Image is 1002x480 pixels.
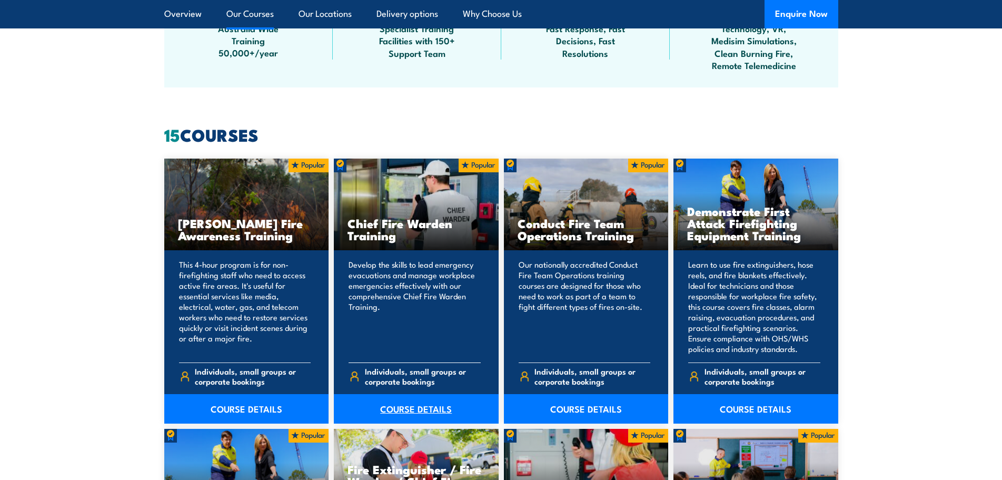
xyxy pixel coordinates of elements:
h3: Demonstrate First Attack Firefighting Equipment Training [687,205,825,241]
span: Specialist Training Facilities with 150+ Support Team [370,22,464,59]
span: Individuals, small groups or corporate bookings [705,366,820,386]
span: Fast Response, Fast Decisions, Fast Resolutions [538,22,633,59]
h3: Chief Fire Warden Training [348,217,485,241]
p: This 4-hour program is for non-firefighting staff who need to access active fire areas. It's usef... [179,259,311,354]
a: COURSE DETAILS [164,394,329,424]
a: COURSE DETAILS [673,394,838,424]
span: Technology, VR, Medisim Simulations, Clean Burning Fire, Remote Telemedicine [707,22,801,72]
h3: [PERSON_NAME] Fire Awareness Training [178,217,315,241]
span: Individuals, small groups or corporate bookings [195,366,311,386]
h2: COURSES [164,127,838,142]
a: COURSE DETAILS [334,394,499,424]
p: Develop the skills to lead emergency evacuations and manage workplace emergencies effectively wit... [349,259,481,354]
strong: 15 [164,121,180,148]
p: Our nationally accredited Conduct Fire Team Operations training courses are designed for those wh... [519,259,651,354]
span: Australia Wide Training 50,000+/year [201,22,296,59]
a: COURSE DETAILS [504,394,669,424]
h3: Conduct Fire Team Operations Training [518,217,655,241]
span: Individuals, small groups or corporate bookings [534,366,650,386]
span: Individuals, small groups or corporate bookings [365,366,481,386]
p: Learn to use fire extinguishers, hose reels, and fire blankets effectively. Ideal for technicians... [688,259,820,354]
